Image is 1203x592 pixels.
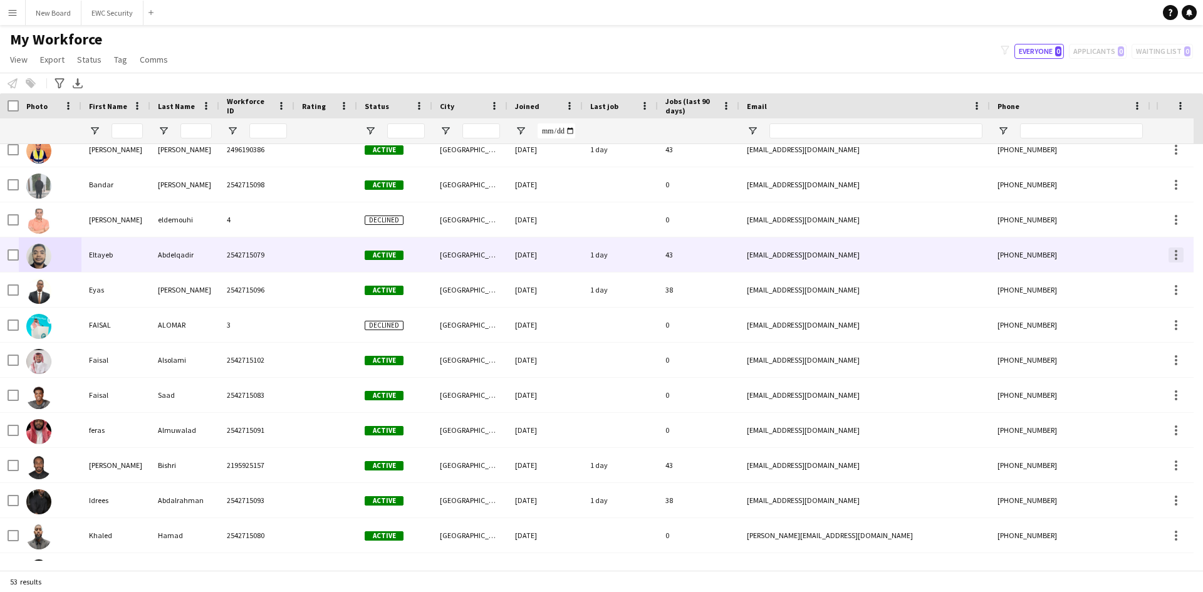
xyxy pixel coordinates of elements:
div: [DATE] [508,343,583,377]
div: 2542715093 [219,483,294,517]
div: [PHONE_NUMBER] [990,343,1150,377]
div: 2483508426 [219,553,294,588]
span: Last job [590,101,618,111]
div: [GEOGRAPHIC_DATA] [432,167,508,202]
button: Open Filter Menu [89,125,100,137]
div: [EMAIL_ADDRESS][DOMAIN_NAME] [739,132,990,167]
button: Open Filter Menu [365,125,376,137]
div: [PERSON_NAME][EMAIL_ADDRESS][DOMAIN_NAME] [739,518,990,553]
div: [EMAIL_ADDRESS][DOMAIN_NAME] [739,413,990,447]
div: [PERSON_NAME] [81,448,150,482]
div: [DATE] [508,237,583,272]
a: Status [72,51,107,68]
div: [PHONE_NUMBER] [990,273,1150,307]
div: [PHONE_NUMBER] [990,378,1150,412]
div: [DATE] [508,378,583,412]
div: [PHONE_NUMBER] [990,308,1150,342]
div: [EMAIL_ADDRESS][DOMAIN_NAME] [739,483,990,517]
div: [EMAIL_ADDRESS][DOMAIN_NAME] [739,343,990,377]
div: [EMAIL_ADDRESS][DOMAIN_NAME] [739,553,990,588]
div: 0 [658,308,739,342]
input: Email Filter Input [769,123,982,138]
div: 38 [658,273,739,307]
div: Farghali [150,553,219,588]
span: Email [747,101,767,111]
div: Bandar [81,167,150,202]
div: [EMAIL_ADDRESS][DOMAIN_NAME] [739,308,990,342]
div: 43 [658,237,739,272]
button: Everyone0 [1014,44,1064,59]
span: Active [365,356,404,365]
img: Luai Farghali [26,559,51,584]
div: [GEOGRAPHIC_DATA] [432,308,508,342]
span: City [440,101,454,111]
span: Active [365,286,404,295]
span: Joined [515,101,539,111]
div: Khaled [81,518,150,553]
div: 2542715083 [219,378,294,412]
img: FAISAL ALOMAR [26,314,51,339]
button: Open Filter Menu [747,125,758,137]
div: 4 [219,202,294,237]
span: Status [77,54,102,65]
button: Open Filter Menu [515,125,526,137]
button: Open Filter Menu [440,125,451,137]
div: [PHONE_NUMBER] [990,553,1150,588]
div: 43 [658,132,739,167]
span: Active [365,251,404,260]
button: EWC Security [81,1,143,25]
div: [DATE] [508,553,583,588]
img: Faisal Saad [26,384,51,409]
div: feras [81,413,150,447]
span: Rating [302,101,326,111]
div: Luai [81,553,150,588]
span: Last Name [158,101,195,111]
div: [PHONE_NUMBER] [990,167,1150,202]
div: [GEOGRAPHIC_DATA] [432,518,508,553]
div: [DATE] [508,518,583,553]
span: Export [40,54,65,65]
div: [GEOGRAPHIC_DATA] [432,273,508,307]
span: Declined [365,216,404,225]
div: Abdalrahman [150,483,219,517]
div: Faisal [81,343,150,377]
div: [EMAIL_ADDRESS][DOMAIN_NAME] [739,237,990,272]
span: Active [365,145,404,155]
div: [GEOGRAPHIC_DATA] [432,132,508,167]
div: 1 day [583,483,658,517]
div: 0 [658,167,739,202]
span: Active [365,426,404,435]
span: Workforce ID [227,96,272,115]
img: Idrees Abdalrahman [26,489,51,514]
div: Saad [150,378,219,412]
div: Bishri [150,448,219,482]
div: [EMAIL_ADDRESS][DOMAIN_NAME] [739,167,990,202]
div: [PERSON_NAME] [150,167,219,202]
div: [GEOGRAPHIC_DATA] [432,378,508,412]
div: [DATE] [508,448,583,482]
div: 0 [658,343,739,377]
div: [GEOGRAPHIC_DATA] [432,343,508,377]
img: Bandar Ibrahim [26,174,51,199]
span: Photo [26,101,48,111]
div: [PERSON_NAME] [150,273,219,307]
img: Khaled Hamad [26,524,51,549]
div: [GEOGRAPHIC_DATA] [432,483,508,517]
div: [PHONE_NUMBER] [990,413,1150,447]
img: Ayman Sharif [26,138,51,164]
button: New Board [26,1,81,25]
div: Idrees [81,483,150,517]
div: 2542715098 [219,167,294,202]
div: Abdelqadir [150,237,219,272]
input: Last Name Filter Input [180,123,212,138]
a: Comms [135,51,173,68]
span: Active [365,391,404,400]
div: 2542715096 [219,273,294,307]
button: Open Filter Menu [227,125,238,137]
span: Comms [140,54,168,65]
span: Active [365,496,404,506]
span: View [10,54,28,65]
input: Workforce ID Filter Input [249,123,287,138]
div: 2542715102 [219,343,294,377]
div: [GEOGRAPHIC_DATA] [432,553,508,588]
